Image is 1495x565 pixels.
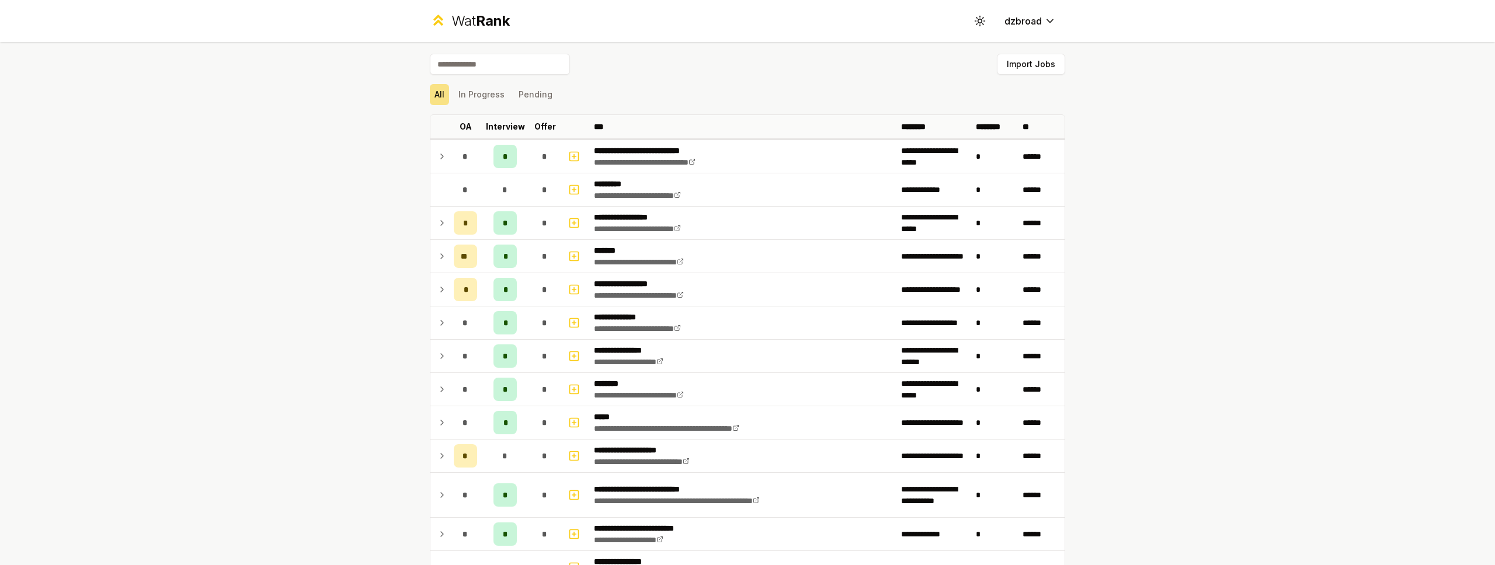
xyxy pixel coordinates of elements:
[454,84,509,105] button: In Progress
[476,12,510,29] span: Rank
[451,12,510,30] div: Wat
[534,121,556,132] p: Offer
[486,121,525,132] p: Interview
[995,11,1065,32] button: dzbroad
[430,84,449,105] button: All
[430,12,510,30] a: WatRank
[997,54,1065,75] button: Import Jobs
[514,84,557,105] button: Pending
[460,121,472,132] p: OA
[1004,14,1042,28] span: dzbroad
